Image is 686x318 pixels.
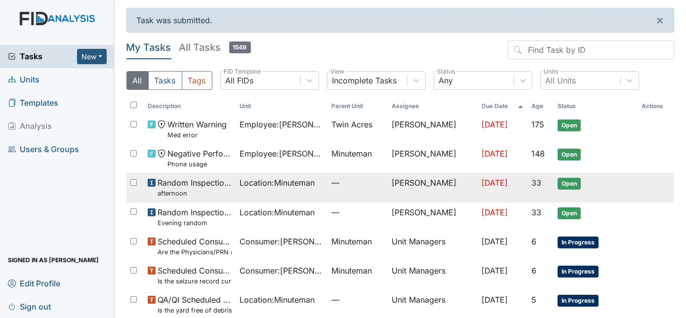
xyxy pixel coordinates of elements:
th: Toggle SortBy [554,98,638,115]
td: [PERSON_NAME] [388,115,478,144]
span: Minuteman [331,148,372,159]
span: Location : Minuteman [240,206,315,218]
small: Is the seizure record current? [158,277,232,286]
span: 148 [531,149,545,159]
span: [DATE] [482,266,508,276]
th: Toggle SortBy [527,98,554,115]
span: 33 [531,207,541,217]
span: 1549 [229,41,251,53]
th: Toggle SortBy [478,98,527,115]
span: Open [558,149,581,160]
small: Are the Physicians/PRN orders updated every 90 days? [158,247,232,257]
span: [DATE] [482,237,508,246]
span: Open [558,119,581,131]
span: Employee : [PERSON_NAME] [240,119,323,130]
span: Consumer : [PERSON_NAME] [240,236,323,247]
th: Toggle SortBy [236,98,327,115]
small: Med error [167,130,227,140]
span: Users & Groups [8,142,79,157]
button: All [126,71,149,90]
span: Open [558,207,581,219]
div: Type filter [126,71,212,90]
small: afternoon [158,189,232,198]
th: Toggle SortBy [327,98,388,115]
span: Twin Acres [331,119,372,130]
span: Written Warning Med error [167,119,227,140]
td: Unit Managers [388,232,478,261]
td: [PERSON_NAME] [388,144,478,173]
span: — [331,177,384,189]
a: Tasks [8,50,77,62]
th: Actions [638,98,674,115]
span: Open [558,178,581,190]
span: Units [8,72,40,87]
span: [DATE] [482,149,508,159]
span: Sign out [8,299,51,314]
div: All Units [546,75,576,86]
div: All FIDs [226,75,254,86]
span: QA/QI Scheduled Inspection Is the yard free of debris? [158,294,232,315]
span: Signed in as [PERSON_NAME] [8,252,99,268]
span: Templates [8,95,58,111]
span: 6 [531,266,536,276]
span: Random Inspection for Evening Evening random [158,206,232,228]
span: — [331,206,384,218]
span: — [331,294,384,306]
td: Unit Managers [388,261,478,290]
h5: My Tasks [126,40,171,54]
div: Any [439,75,453,86]
span: 6 [531,237,536,246]
span: 33 [531,178,541,188]
span: Minuteman [331,265,372,277]
small: Phone usage [167,159,232,169]
td: [PERSON_NAME] [388,202,478,232]
span: In Progress [558,237,599,248]
span: [DATE] [482,178,508,188]
td: [PERSON_NAME] [388,173,478,202]
div: Incomplete Tasks [332,75,397,86]
span: × [656,13,664,27]
input: Toggle All Rows Selected [130,102,137,108]
button: Tasks [148,71,182,90]
span: Scheduled Consumer Chart Review Is the seizure record current? [158,265,232,286]
span: Consumer : [PERSON_NAME] [240,265,323,277]
span: Minuteman [331,236,372,247]
span: Employee : [PERSON_NAME][GEOGRAPHIC_DATA] [240,148,323,159]
span: In Progress [558,266,599,278]
span: Location : Minuteman [240,294,315,306]
span: In Progress [558,295,599,307]
span: 5 [531,295,536,305]
span: Random Inspection for Afternoon afternoon [158,177,232,198]
button: × [646,8,674,32]
span: Location : Minuteman [240,177,315,189]
span: Negative Performance Review Phone usage [167,148,232,169]
span: 175 [531,119,544,129]
span: Edit Profile [8,276,60,291]
h5: All Tasks [179,40,251,54]
th: Toggle SortBy [144,98,236,115]
th: Assignee [388,98,478,115]
button: Tags [182,71,212,90]
div: Task was submitted. [126,8,675,33]
small: Is the yard free of debris? [158,306,232,315]
span: Scheduled Consumer Chart Review Are the Physicians/PRN orders updated every 90 days? [158,236,232,257]
span: [DATE] [482,295,508,305]
small: Evening random [158,218,232,228]
span: [DATE] [482,207,508,217]
button: New [77,49,107,64]
span: [DATE] [482,119,508,129]
input: Find Task by ID [508,40,674,59]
